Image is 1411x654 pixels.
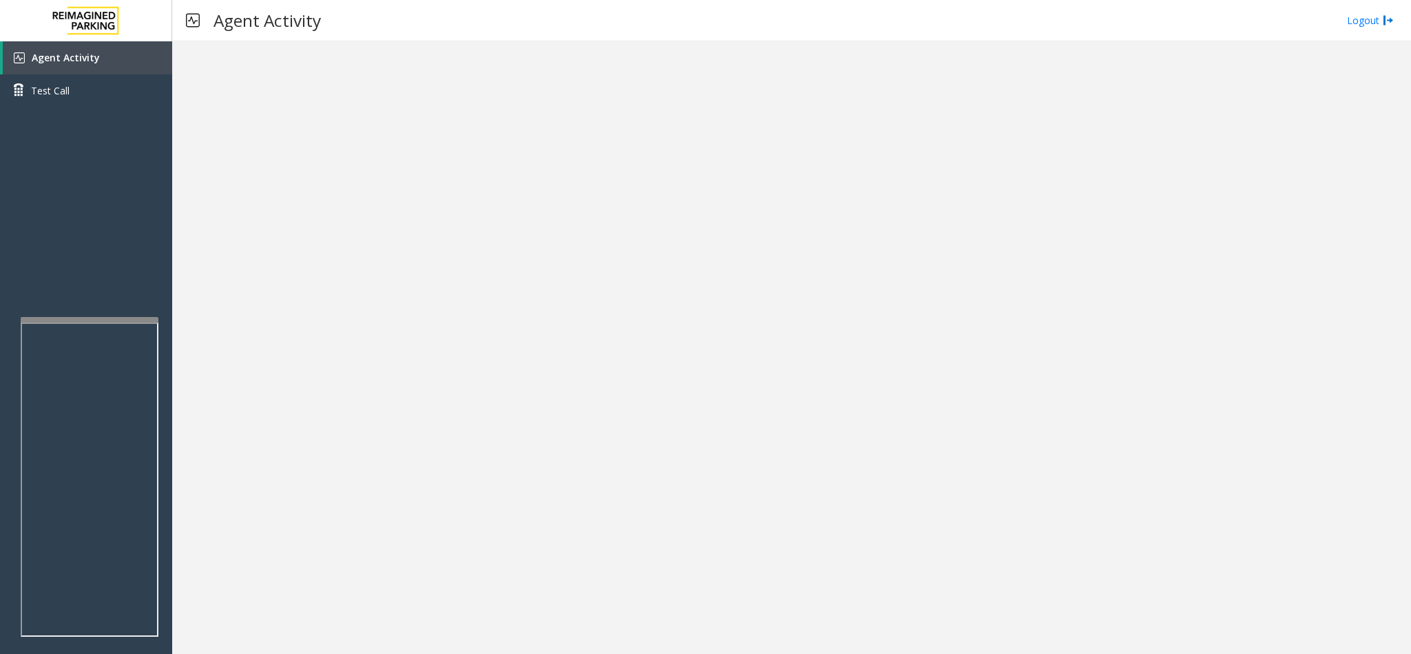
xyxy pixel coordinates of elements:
span: Test Call [31,83,70,98]
a: Logout [1347,13,1394,28]
a: Agent Activity [3,41,172,74]
span: Agent Activity [32,51,100,64]
img: pageIcon [186,3,200,37]
img: 'icon' [14,52,25,63]
img: logout [1383,13,1394,28]
h3: Agent Activity [207,3,328,37]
